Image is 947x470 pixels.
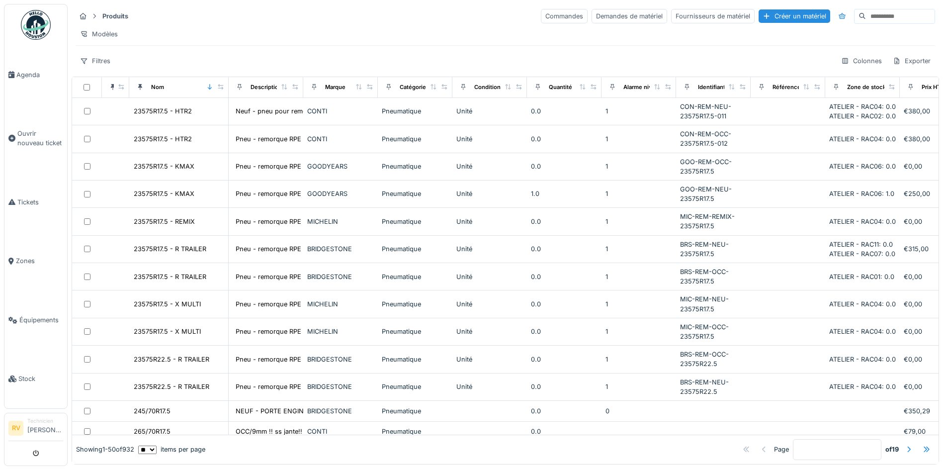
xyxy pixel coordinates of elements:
[680,267,747,286] div: BRS-REM-OCC-23575R17.5
[76,54,115,68] div: Filtres
[16,256,63,266] span: Zones
[680,377,747,396] div: BRS-REM-NEU-23575R22.5
[456,189,523,198] div: Unité
[134,406,171,416] div: 245/70R17.5
[236,244,301,254] div: Pneu - remorque RPE
[18,374,63,383] span: Stock
[4,350,67,409] a: Stock
[829,241,893,248] span: ATELIER - RAC11: 0.0
[773,83,838,92] div: Référence constructeur
[774,445,789,455] div: Page
[307,406,374,416] div: BRIDGESTONE
[680,240,747,259] div: BRS-REM-NEU-23575R17.5
[680,350,747,369] div: BRS-REM-OCC-23575R22.5
[605,217,672,226] div: 1
[134,382,209,391] div: 23575R22.5 - R TRAILER
[759,9,830,23] div: Créer un matériel
[605,134,672,144] div: 1
[151,83,164,92] div: Nom
[21,10,51,40] img: Badge_color-CXgf-gQk.svg
[829,218,896,225] span: ATELIER - RAC04: 0.0
[17,129,63,148] span: Ouvrir nouveau ticket
[307,244,374,254] div: BRIDGESTONE
[829,250,895,258] span: ATELIER - RAC07: 0.0
[605,355,672,364] div: 1
[8,417,63,441] a: RV Technicien[PERSON_NAME]
[541,9,588,23] div: Commandes
[307,189,374,198] div: GOODYEARS
[680,212,747,231] div: MIC-REM-REMIX-23575R17.5
[307,299,374,309] div: MICHELIN
[27,417,63,425] div: Technicien
[605,382,672,391] div: 1
[382,299,448,309] div: Pneumatique
[134,217,195,226] div: 23575R17.5 - REMIX
[17,197,63,207] span: Tickets
[456,106,523,116] div: Unité
[531,217,598,226] div: 0.0
[680,102,747,121] div: CON-REM-NEU-23575R17.5-011
[134,106,192,116] div: 23575R17.5 - HTR2
[456,355,523,364] div: Unité
[382,134,448,144] div: Pneumatique
[19,315,63,325] span: Équipements
[829,103,896,110] span: ATELIER - RAC04: 0.0
[605,406,672,416] div: 0
[829,112,896,120] span: ATELIER - RAC02: 0.0
[98,11,132,21] strong: Produits
[307,355,374,364] div: BRIDGESTONE
[623,83,673,92] div: Alarme niveau bas
[382,406,448,416] div: Pneumatique
[456,244,523,254] div: Unité
[829,190,894,197] span: ATELIER - RAC06: 1.0
[680,322,747,341] div: MIC-REM-OCC-23575R17.5
[236,106,335,116] div: Neuf - pneu pour remorque RPE
[829,328,896,335] span: ATELIER - RAC04: 0.0
[4,45,67,104] a: Agenda
[4,290,67,350] a: Équipements
[592,9,667,23] div: Demandes de matériel
[307,106,374,116] div: CONTI
[829,356,896,363] span: ATELIER - RAC04: 0.0
[307,427,374,436] div: CONTI
[382,427,448,436] div: Pneumatique
[531,244,598,254] div: 0.0
[531,355,598,364] div: 0.0
[236,406,304,416] div: NEUF - PORTE ENGIN
[236,327,301,336] div: Pneu - remorque RPE
[8,421,23,436] li: RV
[134,189,194,198] div: 23575R17.5 - KMAX
[531,382,598,391] div: 0.0
[549,83,572,92] div: Quantité
[888,54,935,68] div: Exporter
[671,9,755,23] div: Fournisseurs de matériel
[251,83,282,92] div: Description
[4,232,67,291] a: Zones
[236,162,301,171] div: Pneu - remorque RPE
[531,299,598,309] div: 0.0
[307,217,374,226] div: MICHELIN
[531,134,598,144] div: 0.0
[325,83,345,92] div: Marque
[382,217,448,226] div: Pneumatique
[400,83,426,92] div: Catégorie
[382,162,448,171] div: Pneumatique
[698,83,746,92] div: Identifiant interne
[382,355,448,364] div: Pneumatique
[134,427,171,436] div: 265/70R17.5
[531,272,598,282] div: 0.0
[16,70,63,80] span: Agenda
[829,273,894,281] span: ATELIER - RAC01: 0.0
[837,54,886,68] div: Colonnes
[456,299,523,309] div: Unité
[236,299,301,309] div: Pneu - remorque RPE
[847,83,896,92] div: Zone de stockage
[456,217,523,226] div: Unité
[382,106,448,116] div: Pneumatique
[4,173,67,232] a: Tickets
[76,27,122,41] div: Modèles
[236,189,301,198] div: Pneu - remorque RPE
[382,189,448,198] div: Pneumatique
[474,83,521,92] div: Conditionnement
[456,327,523,336] div: Unité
